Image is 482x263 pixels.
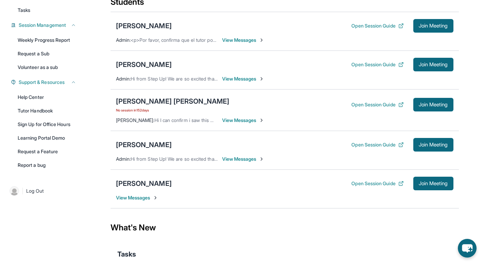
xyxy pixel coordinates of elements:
img: Chevron-Right [259,156,264,162]
span: View Messages [222,117,265,124]
a: Volunteer as a sub [14,61,80,73]
img: Chevron-Right [259,76,264,82]
a: Tutor Handbook [14,105,80,117]
img: user-img [10,186,19,196]
span: | [22,187,23,195]
span: Admin : [116,37,131,43]
button: chat-button [458,239,477,258]
span: View Messages [222,75,265,82]
a: Tasks [14,4,80,16]
button: Support & Resources [16,79,76,86]
span: Admin : [116,76,131,82]
button: Open Session Guide [351,101,403,108]
button: Open Session Guide [351,22,403,29]
a: Request a Sub [14,48,80,60]
span: Join Meeting [419,24,448,28]
button: Join Meeting [413,58,453,71]
div: [PERSON_NAME] [116,179,172,188]
img: Chevron-Right [259,118,264,123]
button: Join Meeting [413,177,453,190]
button: Open Session Guide [351,61,403,68]
span: View Messages [116,194,159,201]
div: [PERSON_NAME] [PERSON_NAME] [116,97,230,106]
a: Sign Up for Office Hours [14,118,80,130]
span: Hi I can confirm i saw this message :) [154,117,234,123]
span: Session Management [19,22,66,29]
a: Help Center [14,91,80,103]
span: Support & Resources [19,79,65,86]
span: Join Meeting [419,181,448,186]
span: Join Meeting [419,103,448,107]
div: What's New [111,213,459,243]
span: Tasks [117,249,136,259]
span: Log Out [26,188,44,194]
span: Tasks [18,7,30,14]
span: No session in 152 days [116,107,230,113]
span: <p>Por favor, confirma que el tutor podrá asistir a tu primera hora de reunión asignada antes de ... [131,37,382,43]
span: [PERSON_NAME] : [116,117,154,123]
img: Chevron-Right [259,37,264,43]
div: [PERSON_NAME] [116,140,172,150]
a: |Log Out [7,183,80,198]
button: Join Meeting [413,19,453,33]
span: View Messages [222,156,265,162]
button: Open Session Guide [351,180,403,187]
button: Join Meeting [413,138,453,152]
a: Learning Portal Demo [14,132,80,144]
img: Chevron-Right [153,195,158,200]
button: Open Session Guide [351,141,403,148]
button: Session Management [16,22,76,29]
a: Report a bug [14,159,80,171]
div: [PERSON_NAME] [116,21,172,31]
span: View Messages [222,37,265,43]
a: Request a Feature [14,145,80,158]
span: Join Meeting [419,143,448,147]
div: [PERSON_NAME] [116,60,172,69]
span: Admin : [116,156,131,162]
span: Join Meeting [419,63,448,67]
a: Weekly Progress Report [14,34,80,46]
button: Join Meeting [413,98,453,111]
